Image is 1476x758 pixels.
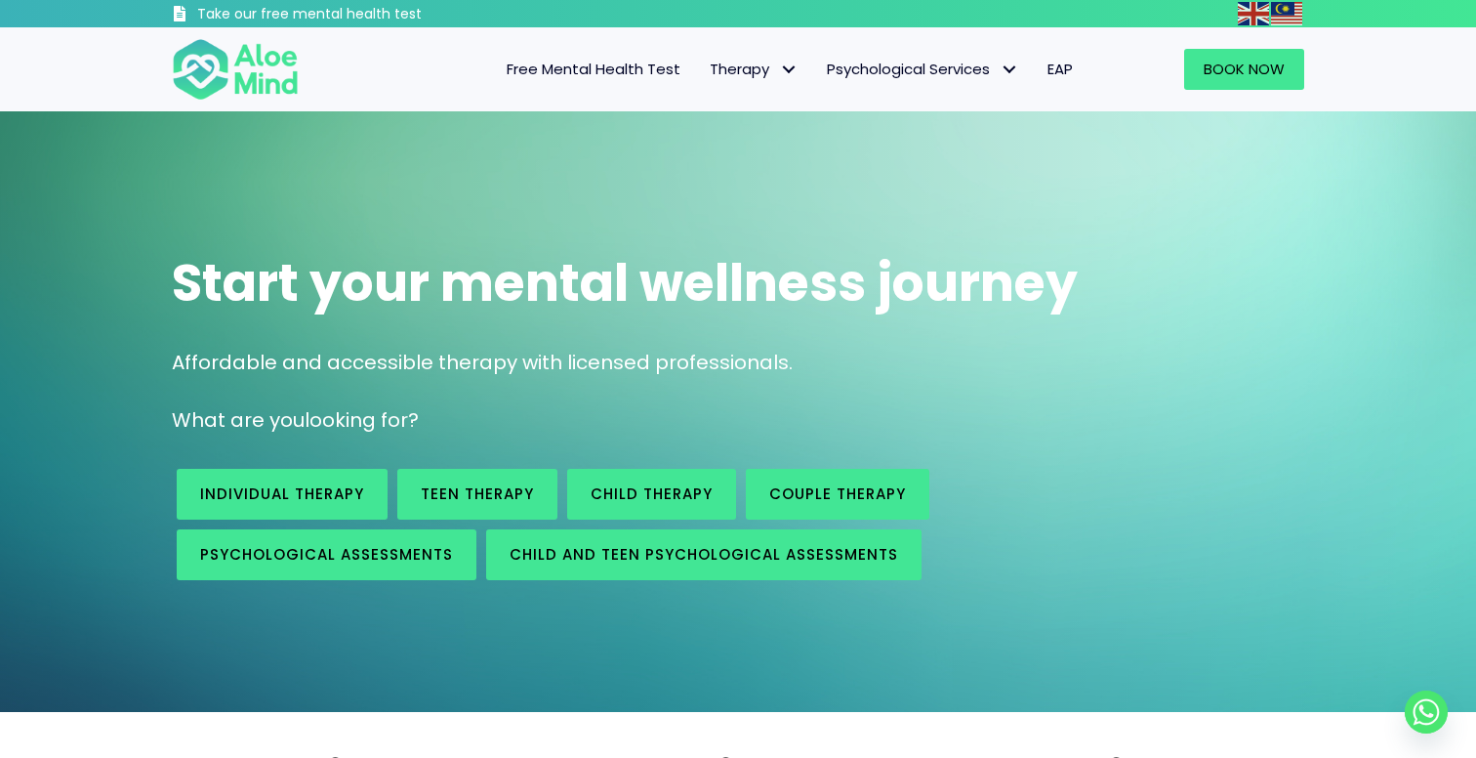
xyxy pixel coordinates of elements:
[769,484,906,504] span: Couple therapy
[200,544,453,565] span: Psychological assessments
[827,59,1018,79] span: Psychological Services
[177,469,388,520] a: Individual therapy
[1271,2,1304,24] a: Malay
[1204,59,1285,79] span: Book Now
[510,544,898,565] span: Child and Teen Psychological assessments
[1184,49,1304,90] a: Book Now
[1271,2,1302,25] img: ms
[774,56,802,84] span: Therapy: submenu
[492,49,695,90] a: Free Mental Health Test
[177,529,476,580] a: Psychological assessments
[197,5,526,24] h3: Take our free mental health test
[812,49,1033,90] a: Psychological ServicesPsychological Services: submenu
[486,529,922,580] a: Child and Teen Psychological assessments
[1047,59,1073,79] span: EAP
[305,406,419,434] span: looking for?
[172,37,299,102] img: Aloe mind Logo
[1238,2,1271,24] a: English
[746,469,929,520] a: Couple therapy
[1033,49,1087,90] a: EAP
[710,59,798,79] span: Therapy
[172,406,305,434] span: What are you
[200,484,364,504] span: Individual therapy
[567,469,736,520] a: Child Therapy
[397,469,557,520] a: Teen Therapy
[695,49,812,90] a: TherapyTherapy: submenu
[324,49,1087,90] nav: Menu
[591,484,713,504] span: Child Therapy
[995,56,1023,84] span: Psychological Services: submenu
[172,349,1304,377] p: Affordable and accessible therapy with licensed professionals.
[172,5,526,27] a: Take our free mental health test
[1405,691,1448,734] a: Whatsapp
[507,59,680,79] span: Free Mental Health Test
[421,484,534,504] span: Teen Therapy
[1238,2,1269,25] img: en
[172,247,1078,318] span: Start your mental wellness journey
